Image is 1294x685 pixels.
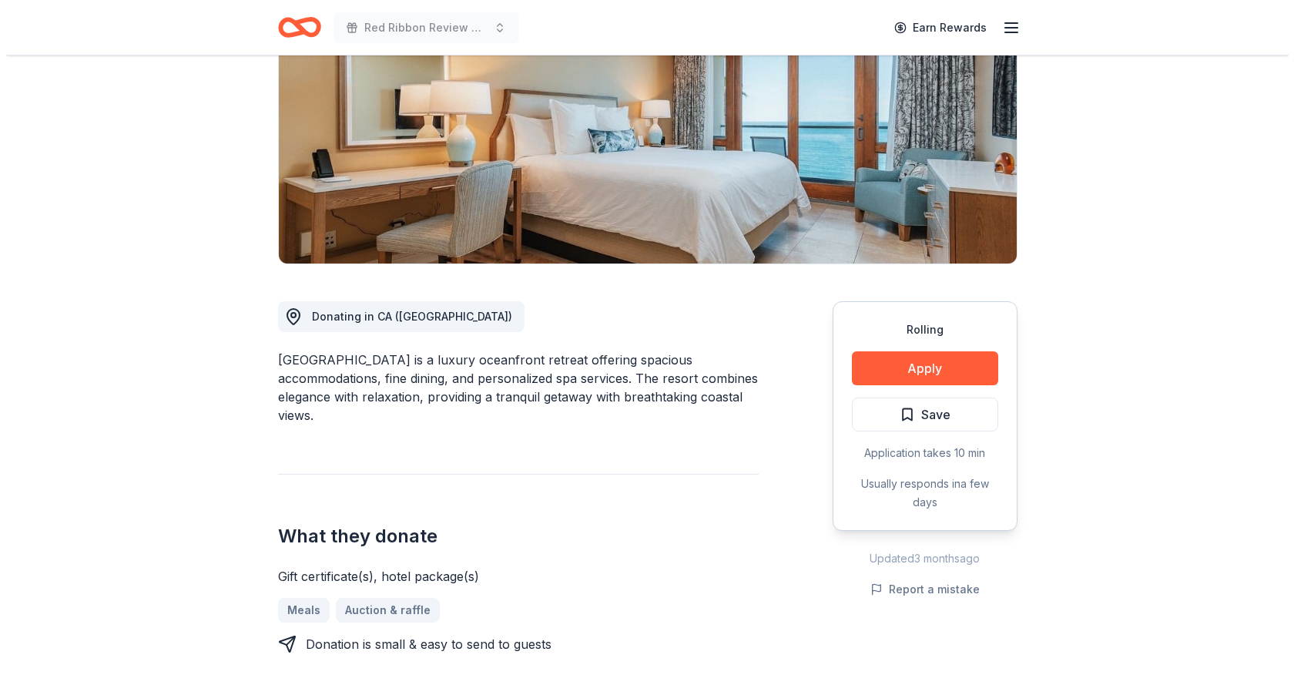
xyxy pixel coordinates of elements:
h2: What they donate [272,524,753,549]
div: Donation is small & easy to send to guests [300,635,545,653]
span: Donating in CA ([GEOGRAPHIC_DATA]) [306,310,506,323]
a: Earn Rewards [879,14,990,42]
div: Rolling [846,321,992,339]
a: Auction & raffle [330,598,434,623]
button: Red Ribbon Review Drag Brunch [327,12,512,43]
button: Apply [846,351,992,385]
div: Gift certificate(s), hotel package(s) [272,567,753,586]
div: Application takes 10 min [846,444,992,462]
div: Usually responds in a few days [846,475,992,512]
div: [GEOGRAPHIC_DATA] is a luxury oceanfront retreat offering spacious accommodations, fine dining, a... [272,351,753,425]
button: Save [846,398,992,431]
a: Meals [272,598,323,623]
span: Save [915,405,944,425]
span: Red Ribbon Review Drag Brunch [358,18,481,37]
div: Updated 3 months ago [826,549,1011,568]
a: Home [272,9,315,45]
button: Report a mistake [864,580,974,599]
